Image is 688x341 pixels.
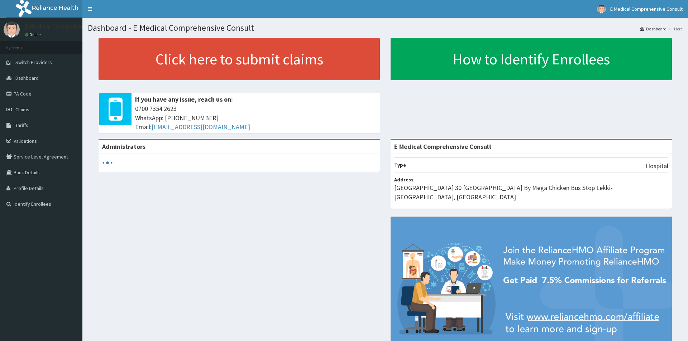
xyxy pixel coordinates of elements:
[646,161,668,171] p: Hospital
[610,6,683,12] span: E Medical Comprehensive Consult
[135,95,233,103] b: If you have any issue, reach us on:
[15,106,29,113] span: Claims
[15,75,39,81] span: Dashboard
[15,122,28,128] span: Tariffs
[4,21,20,38] img: User Image
[135,104,376,132] span: 0700 7354 2623 WhatsApp: [PHONE_NUMBER] Email:
[102,157,113,168] svg: audio-loading
[102,142,145,151] b: Administrators
[394,142,492,151] strong: E Medical Comprehensive Consult
[667,26,683,32] li: Here
[25,32,42,37] a: Online
[394,176,414,183] b: Address
[394,162,406,168] b: Type
[394,183,668,201] p: [GEOGRAPHIC_DATA] 30 [GEOGRAPHIC_DATA] By Mega Chicken Bus Stop Lekki-[GEOGRAPHIC_DATA], [GEOGRAP...
[152,123,250,131] a: [EMAIL_ADDRESS][DOMAIN_NAME]
[640,26,666,32] a: Dashboard
[391,38,672,80] a: How to Identify Enrollees
[99,38,380,80] a: Click here to submit claims
[25,23,119,30] p: E Medical Comprehensive Consult
[15,59,52,65] span: Switch Providers
[597,5,606,14] img: User Image
[88,23,683,33] h1: Dashboard - E Medical Comprehensive Consult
